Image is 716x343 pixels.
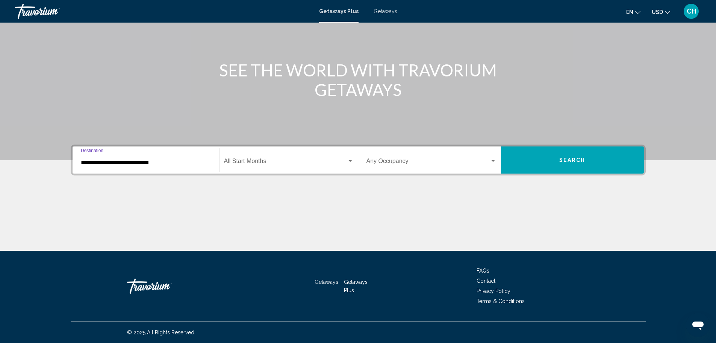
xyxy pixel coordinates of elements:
button: Change currency [652,6,670,17]
h1: SEE THE WORLD WITH TRAVORIUM GETAWAYS [217,60,499,99]
span: Search [559,157,586,163]
span: en [626,9,633,15]
span: USD [652,9,663,15]
span: © 2025 All Rights Reserved. [127,329,195,335]
a: FAQs [477,268,489,274]
button: Change language [626,6,640,17]
button: User Menu [681,3,701,19]
a: Privacy Policy [477,288,510,294]
div: Search widget [73,146,644,174]
a: Getaways Plus [319,8,359,14]
a: Getaways [315,279,338,285]
iframe: Button to launch messaging window [686,313,710,337]
a: Travorium [15,4,312,19]
a: Travorium [127,275,202,297]
span: CH [687,8,696,15]
a: Terms & Conditions [477,298,525,304]
a: Getaways [374,8,397,14]
a: Getaways Plus [344,279,368,293]
button: Search [501,146,644,174]
a: Contact [477,278,495,284]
